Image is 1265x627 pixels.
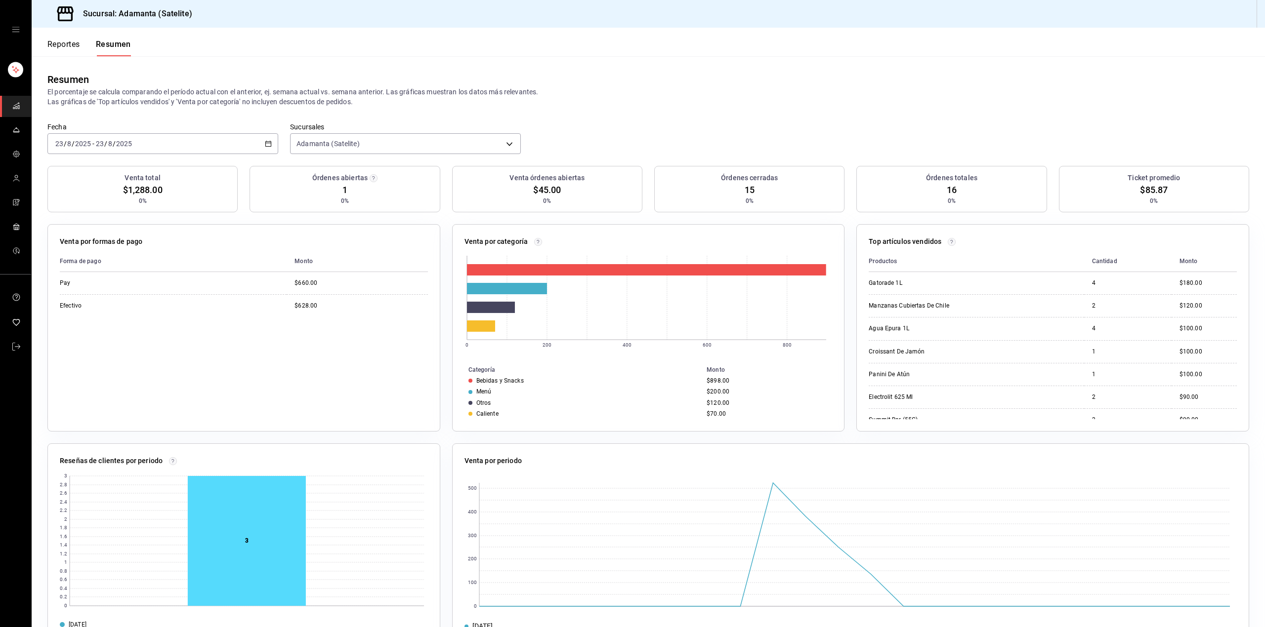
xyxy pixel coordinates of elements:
[1150,196,1158,205] span: 0%
[948,196,956,205] span: 0%
[707,410,828,417] div: $70.00
[721,173,778,183] h3: Órdenes cerradas
[476,388,492,395] div: Menú
[707,388,828,395] div: $200.00
[702,342,711,348] text: 600
[60,302,159,310] div: Efectivo
[782,342,791,348] text: 800
[1128,173,1180,183] h3: Ticket promedio
[464,456,522,466] p: Venta por periodo
[1180,279,1237,287] div: $180.00
[1092,302,1164,310] div: 2
[703,364,844,375] th: Monto
[123,183,163,196] span: $1,288.00
[60,543,67,548] text: 1.4
[92,140,94,148] span: -
[869,251,1084,272] th: Productos
[465,342,468,348] text: 0
[60,482,67,488] text: 2.8
[1172,251,1237,272] th: Monto
[47,72,89,87] div: Resumen
[60,500,67,505] text: 2.4
[342,183,347,196] span: 1
[60,508,67,513] text: 2.2
[869,370,968,379] div: Panini De Atún
[108,140,113,148] input: --
[1180,324,1237,333] div: $100.00
[296,139,360,149] span: Adamanta (Satelite)
[622,342,631,348] text: 400
[1092,370,1164,379] div: 1
[64,517,67,522] text: 2
[75,8,192,20] h3: Sucursal: Adamanta (Satelite)
[1180,370,1237,379] div: $100.00
[47,39,80,56] button: Reportes
[60,551,67,557] text: 1.2
[341,196,349,205] span: 0%
[1180,302,1237,310] div: $120.00
[467,509,476,515] text: 400
[125,173,160,183] h3: Venta total
[60,577,67,583] text: 0.6
[116,140,132,148] input: ----
[290,123,521,130] label: Sucursales
[60,569,67,574] text: 0.8
[1180,348,1237,356] div: $100.00
[869,236,941,247] p: Top artículos vendidos
[60,586,67,591] text: 0.4
[64,140,67,148] span: /
[312,173,368,183] h3: Órdenes abiertas
[60,236,142,247] p: Venta por formas de pago
[869,279,968,287] div: Gatorade 1L
[96,39,131,56] button: Resumen
[476,410,499,417] div: Caliente
[60,594,67,600] text: 0.2
[1084,251,1172,272] th: Cantidad
[60,251,287,272] th: Forma de pago
[139,196,147,205] span: 0%
[509,173,585,183] h3: Venta órdenes abiertas
[95,140,104,148] input: --
[64,560,67,565] text: 1
[60,491,67,496] text: 2.6
[464,236,528,247] p: Venta por categoría
[60,534,67,540] text: 1.6
[869,416,968,424] div: Summit Bar (55G)
[542,342,551,348] text: 200
[64,603,67,609] text: 0
[1092,279,1164,287] div: 4
[869,324,968,333] div: Agua Epura 1L
[474,604,477,609] text: 0
[467,486,476,491] text: 500
[533,183,561,196] span: $45.00
[476,399,491,406] div: Otros
[707,399,828,406] div: $120.00
[476,377,524,384] div: Bebidas y Snacks
[467,580,476,586] text: 100
[1092,393,1164,401] div: 2
[12,26,20,34] button: open drawer
[707,377,828,384] div: $898.00
[746,196,754,205] span: 0%
[104,140,107,148] span: /
[47,123,278,130] label: Fecha
[1092,324,1164,333] div: 4
[1092,416,1164,424] div: 2
[64,473,67,479] text: 3
[869,348,968,356] div: Croissant De Jamón
[47,87,1249,107] p: El porcentaje se calcula comparando el período actual con el anterior, ej. semana actual vs. sema...
[543,196,551,205] span: 0%
[453,364,703,375] th: Categoría
[295,279,427,287] div: $660.00
[1140,183,1168,196] span: $85.87
[67,140,72,148] input: --
[926,173,977,183] h3: Órdenes totales
[60,456,163,466] p: Reseñas de clientes por periodo
[869,302,968,310] div: Manzanas Cubiertas De Chile
[75,140,91,148] input: ----
[60,279,159,287] div: Pay
[287,251,427,272] th: Monto
[869,393,968,401] div: Electrolit 625 Ml
[60,525,67,531] text: 1.8
[947,183,957,196] span: 16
